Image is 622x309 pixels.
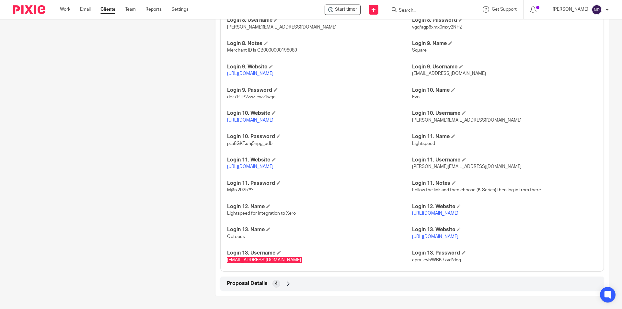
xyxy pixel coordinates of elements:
[227,164,273,169] a: [URL][DOMAIN_NAME]
[227,250,412,256] h4: Login 13. Username
[80,6,91,13] a: Email
[227,25,337,30] span: [PERSON_NAME][EMAIL_ADDRESS][DOMAIN_NAME]
[227,157,412,163] h4: Login 11. Website
[412,25,462,30] span: vgq*agp6xmx0mxy2NHZ
[227,258,301,262] span: [EMAIL_ADDRESS][DOMAIN_NAME]
[412,258,461,262] span: cpm_cvh!WBK7xyd*dcg
[171,6,189,13] a: Settings
[227,71,273,76] a: [URL][DOMAIN_NAME]
[227,95,275,99] span: dez7PTP2zwz-ewv1wqa
[60,6,70,13] a: Work
[227,226,412,233] h4: Login 13. Name
[412,141,435,146] span: Lightspeed
[145,6,162,13] a: Reports
[553,6,588,13] p: [PERSON_NAME]
[412,164,522,169] span: [PERSON_NAME][EMAIL_ADDRESS][DOMAIN_NAME]
[275,280,278,287] span: 4
[227,203,412,210] h4: Login 12. Name
[227,17,412,24] h4: Login 8. Username
[412,211,458,216] a: [URL][DOMAIN_NAME]
[227,211,296,216] span: Lightspeed for integration to Xero
[227,40,412,47] h4: Login 8. Notes
[227,141,272,146] span: pza8GKT.uhj5npg_udb
[412,110,597,117] h4: Login 10. Username
[227,188,253,192] span: M@x2025?!?
[412,226,597,233] h4: Login 13. Website
[412,17,597,24] h4: Login 8. Password
[412,64,597,70] h4: Login 9. Username
[227,180,412,187] h4: Login 11. Password
[412,87,597,94] h4: Login 10. Name
[412,203,597,210] h4: Login 12. Website
[412,250,597,256] h4: Login 13. Password
[227,280,268,287] span: Proposal Details
[227,87,412,94] h4: Login 9. Password
[227,110,412,117] h4: Login 10. Website
[227,118,273,123] a: [URL][DOMAIN_NAME]
[398,8,456,14] input: Search
[227,133,412,140] h4: Login 10. Password
[412,118,522,123] span: [PERSON_NAME][EMAIL_ADDRESS][DOMAIN_NAME]
[227,48,297,53] span: Merchant ID is GB0000000198089
[227,64,412,70] h4: Login 9. Website
[412,133,597,140] h4: Login 11. Name
[125,6,136,13] a: Team
[325,5,361,15] div: Cloth Restaurant Group Limited
[412,48,427,53] span: Square
[492,7,517,12] span: Get Support
[412,95,420,99] span: Evo
[412,157,597,163] h4: Login 11. Username
[412,234,458,239] a: [URL][DOMAIN_NAME]
[412,40,597,47] h4: Login 9. Name
[592,5,602,15] img: svg%3E
[335,6,357,13] span: Start timer
[412,180,597,187] h4: Login 11. Notes
[412,188,541,192] span: Follow the link and then choose (K-Series) then log in from there
[13,5,45,14] img: Pixie
[227,234,245,239] span: Octopus
[412,71,486,76] span: [EMAIL_ADDRESS][DOMAIN_NAME]
[100,6,115,13] a: Clients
